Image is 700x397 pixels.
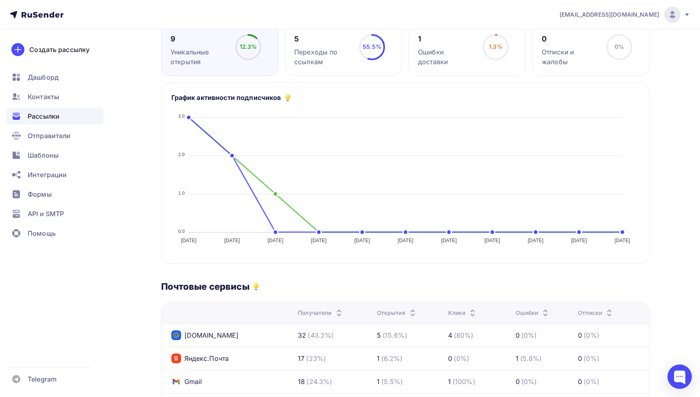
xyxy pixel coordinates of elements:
a: Формы [7,186,103,202]
span: 12.3% [240,43,257,50]
span: Отправители [28,131,71,141]
div: 32 [298,330,306,340]
tspan: [DATE] [484,238,500,243]
span: Формы [28,189,52,199]
div: Переходы по ссылкам [294,47,352,67]
div: Ошибки [516,309,551,317]
span: Контакты [28,92,59,102]
tspan: 0.0 [178,229,185,234]
div: [DOMAIN_NAME] [171,330,239,340]
span: Интеграции [28,170,67,180]
div: 5 [377,330,381,340]
div: (24.3%) [306,377,332,386]
div: (0%) [521,330,537,340]
span: 1.3% [489,43,503,50]
div: 1 [377,354,380,363]
tspan: 3.0 [178,114,185,119]
div: Ошибки доставки [418,47,475,67]
span: Шаблоны [28,150,59,160]
div: 9 [171,34,228,44]
span: Telegram [28,374,57,384]
tspan: [DATE] [311,238,327,243]
span: Рассылки [28,111,59,121]
tspan: [DATE] [224,238,240,243]
h3: Почтовые сервисы [161,281,249,292]
div: (0%) [584,377,599,386]
tspan: 1.0 [178,191,185,195]
span: 55.5% [363,43,381,50]
div: Открытия [377,309,418,317]
div: 4 [448,330,452,340]
div: (0%) [521,377,537,386]
div: (0%) [454,354,470,363]
tspan: [DATE] [354,238,370,243]
div: (23%) [306,354,326,363]
tspan: [DATE] [441,238,457,243]
div: 18 [298,377,305,386]
tspan: [DATE] [267,238,283,243]
div: (5.5%) [381,377,403,386]
tspan: 2.0 [178,152,185,157]
div: 1 [448,377,451,386]
span: [EMAIL_ADDRESS][DOMAIN_NAME] [560,11,659,19]
div: (0%) [584,330,599,340]
div: 0 [516,330,520,340]
a: Отправители [7,128,103,144]
div: Уникальные открытия [171,47,228,67]
div: Получатели [298,309,343,317]
div: Отписки и жалобы [542,47,599,67]
div: (0%) [584,354,599,363]
tspan: [DATE] [398,238,413,243]
div: (100%) [453,377,475,386]
tspan: [DATE] [571,238,587,243]
span: Дашборд [28,72,59,82]
div: Отписки [578,309,614,317]
span: 0% [615,43,624,50]
div: 0 [516,377,520,386]
div: 1 [418,34,475,44]
a: Рассылки [7,108,103,124]
div: 0 [578,354,582,363]
div: 5 [294,34,352,44]
div: (15.6%) [383,330,407,340]
div: 17 [298,354,304,363]
div: (6.2%) [381,354,403,363]
h5: График активности подписчиков [171,93,281,102]
div: 0 [578,377,582,386]
a: Дашборд [7,69,103,85]
div: (43.2%) [308,330,334,340]
div: 0 [542,34,599,44]
span: Помощь [28,228,56,238]
div: Клики [448,309,478,317]
a: [EMAIL_ADDRESS][DOMAIN_NAME] [560,7,690,23]
a: Контакты [7,89,103,105]
div: Gmail [171,377,202,386]
div: 0 [448,354,452,363]
div: 0 [578,330,582,340]
span: API и SMTP [28,209,64,219]
div: (80%) [454,330,474,340]
div: 1 [377,377,380,386]
div: Создать рассылку [29,45,90,54]
tspan: [DATE] [614,238,630,243]
a: Шаблоны [7,147,103,163]
div: (5.8%) [520,354,542,363]
tspan: [DATE] [181,238,197,243]
div: 1 [516,354,518,363]
div: Яндекс.Почта [171,354,229,363]
tspan: [DATE] [527,238,543,243]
